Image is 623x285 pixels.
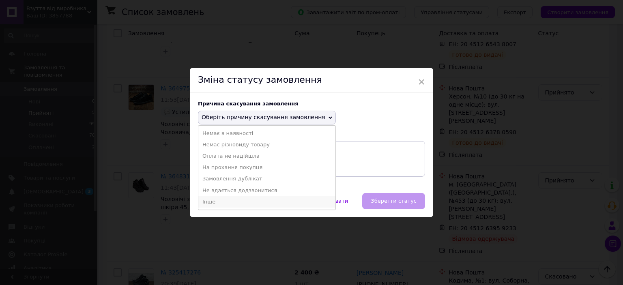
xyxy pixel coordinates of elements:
[198,196,335,208] li: Інше
[198,162,335,173] li: На прохання покупця
[198,128,335,139] li: Немає в наявності
[198,173,335,184] li: Замовлення-дублікат
[198,185,335,196] li: Не вдається додзвонитися
[198,150,335,162] li: Оплата не надійшла
[190,68,433,92] div: Зміна статусу замовлення
[202,114,325,120] span: Оберіть причину скасування замовлення
[418,75,425,89] span: ×
[198,101,425,107] div: Причина скасування замовлення
[198,139,335,150] li: Немає різновиду товару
